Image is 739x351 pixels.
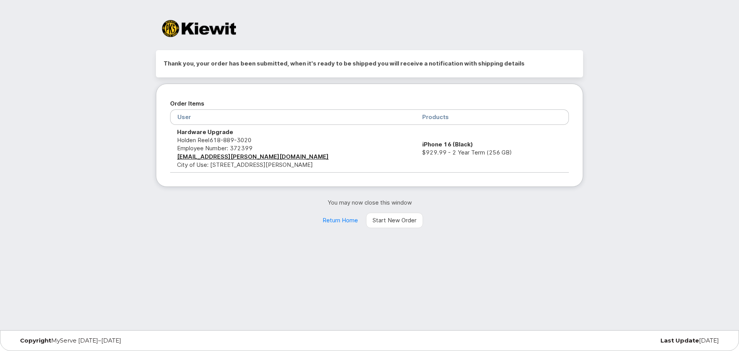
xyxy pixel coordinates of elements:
[221,136,234,144] span: 889
[162,20,236,37] img: Kiewit Corporation
[170,98,569,109] h2: Order Items
[20,337,51,344] strong: Copyright
[170,109,415,124] th: User
[177,153,329,160] a: [EMAIL_ADDRESS][PERSON_NAME][DOMAIN_NAME]
[366,213,423,228] a: Start New Order
[156,198,583,207] p: You may now close this window
[415,125,569,173] td: $929.99 - 2 Year Term (256 GB)
[316,213,364,228] a: Return Home
[209,136,251,144] span: 618
[177,144,252,152] span: Employee Number: 372399
[422,141,473,148] strong: iPhone 16 (Black)
[415,109,569,124] th: Products
[14,338,251,344] div: MyServe [DATE]–[DATE]
[164,58,575,69] h2: Thank you, your order has been submitted, when it's ready to be shipped you will receive a notifi...
[177,128,233,136] strong: Hardware Upgrade
[170,125,415,173] td: Holden Reel City of Use: [STREET_ADDRESS][PERSON_NAME]
[234,136,251,144] span: 3020
[660,337,699,344] strong: Last Update
[488,338,725,344] div: [DATE]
